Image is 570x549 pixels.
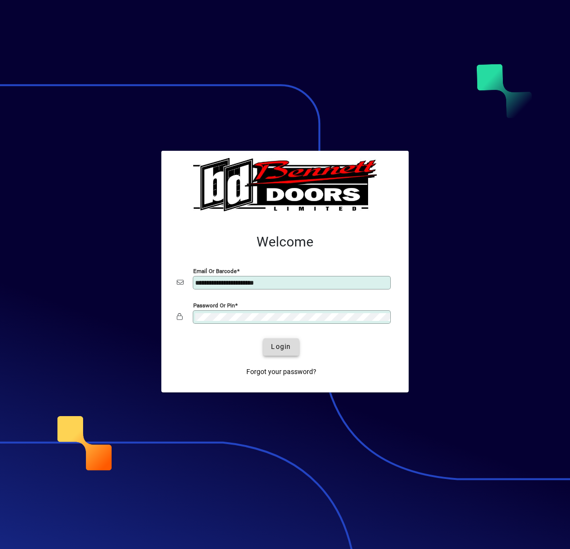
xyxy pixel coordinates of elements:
[193,267,237,274] mat-label: Email or Barcode
[177,234,393,250] h2: Welcome
[193,302,235,308] mat-label: Password or Pin
[246,367,316,377] span: Forgot your password?
[242,363,320,381] a: Forgot your password?
[263,338,299,356] button: Login
[271,342,291,352] span: Login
